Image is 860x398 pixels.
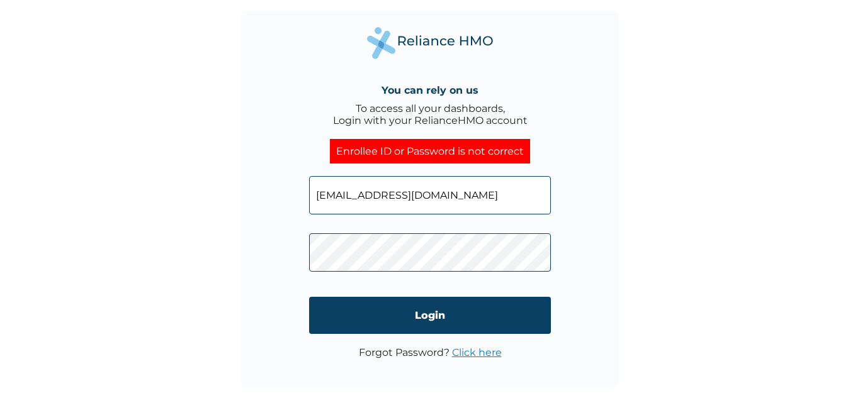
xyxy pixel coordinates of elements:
h4: You can rely on us [382,84,478,96]
div: Enrollee ID or Password is not correct [330,139,530,163]
img: Reliance Health's Logo [367,27,493,59]
a: Click here [452,346,502,358]
p: Forgot Password? [359,346,502,358]
input: Login [309,297,551,334]
input: Email address or HMO ID [309,176,551,214]
div: To access all your dashboards, Login with your RelianceHMO account [333,102,528,126]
